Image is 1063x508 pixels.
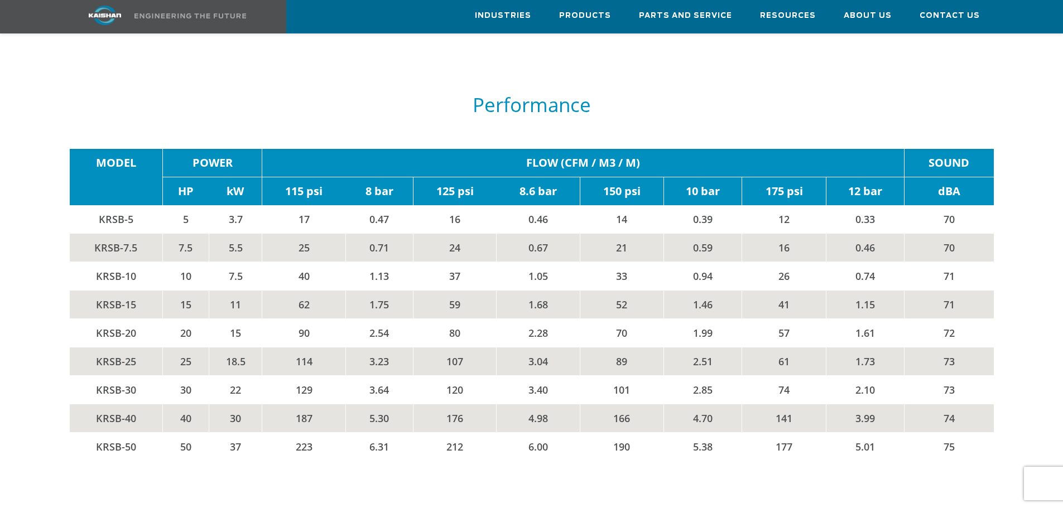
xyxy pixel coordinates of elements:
[209,233,262,262] td: 5.5
[162,347,209,375] td: 25
[413,404,497,432] td: 176
[664,177,742,205] td: 10 bar
[262,432,346,461] td: 223
[497,205,580,234] td: 0.46
[70,347,163,375] td: KRSB-25
[580,404,663,432] td: 166
[760,9,816,22] span: Resources
[162,233,209,262] td: 7.5
[844,1,892,31] a: About Us
[826,205,904,234] td: 0.33
[345,347,413,375] td: 3.23
[580,177,663,205] td: 150 psi
[580,347,663,375] td: 89
[345,262,413,290] td: 1.13
[905,347,994,375] td: 73
[497,375,580,404] td: 3.40
[580,318,663,347] td: 70
[826,318,904,347] td: 1.61
[580,290,663,318] td: 52
[639,9,732,22] span: Parts and Service
[664,318,742,347] td: 1.99
[664,404,742,432] td: 4.70
[920,9,980,22] span: Contact Us
[413,347,497,375] td: 107
[826,233,904,262] td: 0.46
[345,233,413,262] td: 0.71
[413,290,497,318] td: 59
[826,262,904,290] td: 0.74
[497,262,580,290] td: 1.05
[70,432,163,461] td: KRSB-50
[497,347,580,375] td: 3.04
[559,9,611,22] span: Products
[905,205,994,234] td: 70
[70,290,163,318] td: KRSB-15
[742,347,826,375] td: 61
[664,205,742,234] td: 0.39
[664,432,742,461] td: 5.38
[413,318,497,347] td: 80
[760,1,816,31] a: Resources
[664,233,742,262] td: 0.59
[497,290,580,318] td: 1.68
[497,233,580,262] td: 0.67
[209,375,262,404] td: 22
[905,432,994,461] td: 75
[580,205,663,234] td: 14
[664,347,742,375] td: 2.51
[664,262,742,290] td: 0.94
[345,205,413,234] td: 0.47
[209,318,262,347] td: 15
[742,205,826,234] td: 12
[345,375,413,404] td: 3.64
[742,432,826,461] td: 177
[70,233,163,262] td: KRSB-7.5
[162,432,209,461] td: 50
[70,149,163,177] td: MODEL
[413,177,497,205] td: 125 psi
[209,205,262,234] td: 3.7
[905,290,994,318] td: 71
[742,290,826,318] td: 41
[905,375,994,404] td: 73
[209,290,262,318] td: 11
[162,177,209,205] td: HP
[559,1,611,31] a: Products
[70,404,163,432] td: KRSB-40
[664,375,742,404] td: 2.85
[345,318,413,347] td: 2.54
[905,404,994,432] td: 74
[345,404,413,432] td: 5.30
[413,432,497,461] td: 212
[639,1,732,31] a: Parts and Service
[413,233,497,262] td: 24
[70,205,163,234] td: KRSB-5
[70,262,163,290] td: KRSB-10
[826,290,904,318] td: 1.15
[209,347,262,375] td: 18.5
[70,94,994,115] h5: Performance
[905,149,994,177] td: SOUND
[70,375,163,404] td: KRSB-30
[497,318,580,347] td: 2.28
[70,318,163,347] td: KRSB-20
[134,13,246,18] img: Engineering the future
[475,1,531,31] a: Industries
[162,404,209,432] td: 40
[162,375,209,404] td: 30
[826,177,904,205] td: 12 bar
[209,432,262,461] td: 37
[497,177,580,205] td: 8.6 bar
[345,432,413,461] td: 6.31
[826,432,904,461] td: 5.01
[262,347,346,375] td: 114
[580,432,663,461] td: 190
[497,404,580,432] td: 4.98
[162,262,209,290] td: 10
[262,290,346,318] td: 62
[742,177,826,205] td: 175 psi
[413,375,497,404] td: 120
[497,432,580,461] td: 6.00
[209,177,262,205] td: kW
